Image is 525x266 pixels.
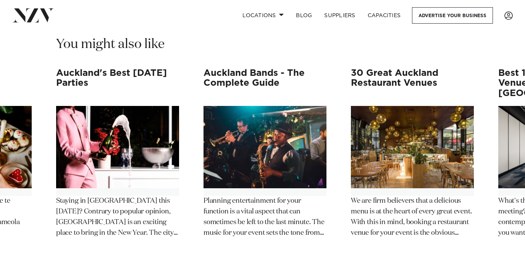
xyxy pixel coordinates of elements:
[351,106,474,188] img: 30 Great Auckland Restaurant Venues
[56,106,179,188] img: Auckland's Best New Year's Eve Parties
[204,68,326,239] a: Auckland Bands - The Complete Guide Auckland Bands - The Complete Guide Planning entertainment fo...
[204,196,326,239] p: Planning entertainment for your function is a vital aspect that can sometimes be left to the last...
[56,68,179,258] swiper-slide: 4 / 12
[412,7,493,24] a: Advertise your business
[351,196,474,239] p: We are firm believers that a delicious menu is at the heart of every great event. With this in mi...
[204,68,326,98] h3: Auckland Bands - The Complete Guide
[204,106,326,188] img: Auckland Bands - The Complete Guide
[56,196,179,239] p: Staying in [GEOGRAPHIC_DATA] this [DATE]? Contrary to popular opinion, [GEOGRAPHIC_DATA] is an ex...
[56,36,165,53] h2: You might also like
[362,7,407,24] a: Capacities
[351,68,474,98] h3: 30 Great Auckland Restaurant Venues
[351,68,474,258] swiper-slide: 6 / 12
[351,68,474,239] a: 30 Great Auckland Restaurant Venues 30 Great Auckland Restaurant Venues We are firm believers tha...
[204,68,326,258] swiper-slide: 5 / 12
[12,8,54,22] img: nzv-logo.png
[56,68,179,239] a: Auckland's Best [DATE] Parties Auckland's Best New Year's Eve Parties Staying in [GEOGRAPHIC_DATA...
[236,7,290,24] a: Locations
[56,68,179,98] h3: Auckland's Best [DATE] Parties
[318,7,361,24] a: SUPPLIERS
[290,7,318,24] a: BLOG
